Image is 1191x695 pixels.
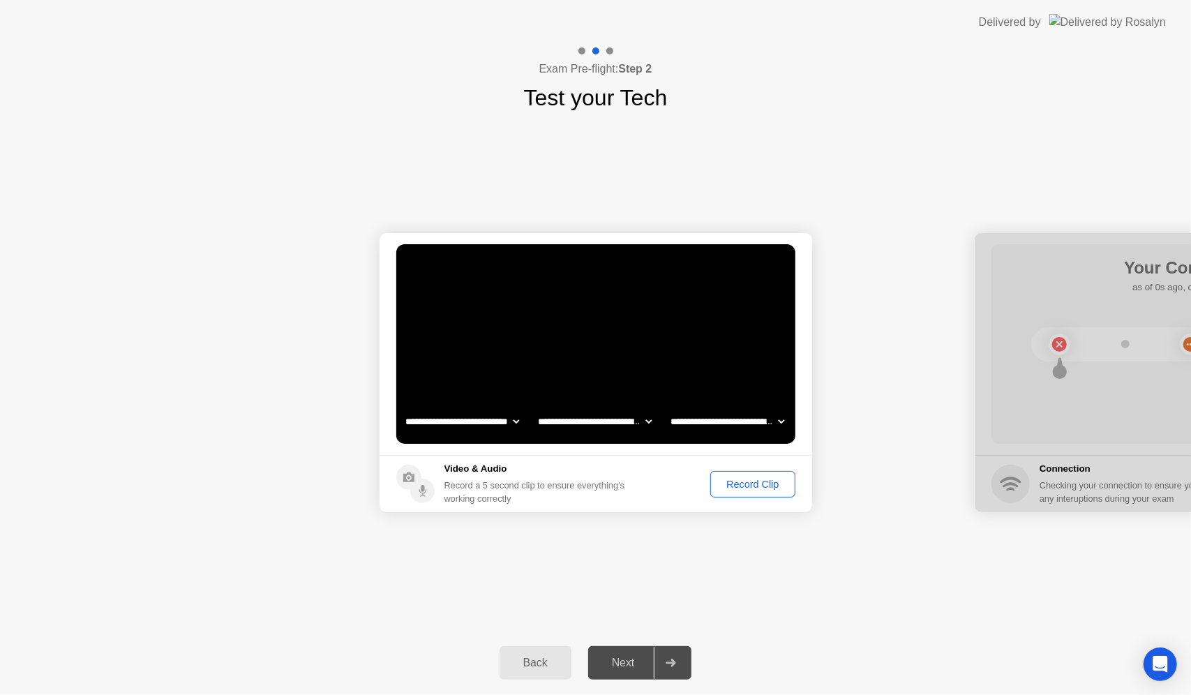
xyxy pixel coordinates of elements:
[504,657,567,669] div: Back
[524,81,668,114] h1: Test your Tech
[588,646,692,680] button: Next
[1049,14,1166,30] img: Delivered by Rosalyn
[715,479,790,490] div: Record Clip
[618,63,652,75] b: Step 2
[668,408,787,435] select: Available microphones
[1144,648,1177,681] div: Open Intercom Messenger
[500,646,571,680] button: Back
[539,61,652,77] h4: Exam Pre-flight:
[403,408,522,435] select: Available cameras
[979,14,1041,31] div: Delivered by
[592,657,654,669] div: Next
[710,471,795,498] button: Record Clip
[444,462,631,476] h5: Video & Audio
[444,479,631,505] div: Record a 5 second clip to ensure everything’s working correctly
[535,408,654,435] select: Available speakers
